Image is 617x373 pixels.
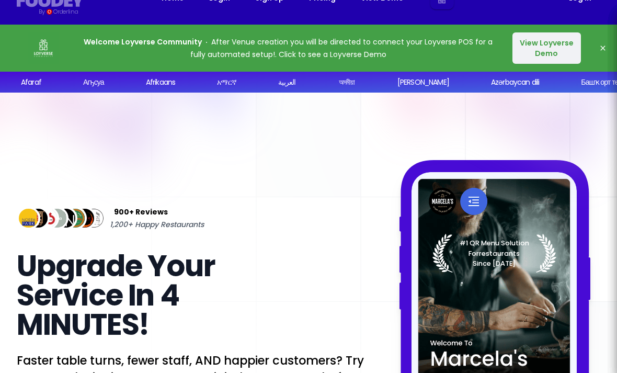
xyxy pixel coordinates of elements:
[84,37,202,48] strong: Welcome Loyverse Community
[110,219,204,231] span: 1,200+ Happy Restaurants
[278,77,295,88] div: العربية
[36,207,59,231] img: Review Img
[217,77,236,88] div: አማርኛ
[26,207,50,231] img: Review Img
[53,8,78,17] div: Orderlina
[17,246,215,346] span: Upgrade Your Service In 4 MINUTES!
[83,77,104,88] div: Аҧсуа
[512,33,581,64] button: View Loyverse Demo
[39,8,44,17] div: By
[21,77,41,88] div: Afaraf
[73,207,97,231] img: Review Img
[339,77,355,88] div: অসমীয়া
[146,77,175,88] div: Afrikaans
[79,36,497,61] p: After Venue creation you will be directed to connect your Loyverse POS for a fully automated setu...
[491,77,539,88] div: Azərbaycan dili
[45,207,68,231] img: Review Img
[397,77,449,88] div: [PERSON_NAME]
[64,207,87,231] img: Review Img
[432,234,556,273] img: Laurel
[114,206,168,219] span: 900+ Reviews
[54,207,78,231] img: Review Img
[82,207,106,231] img: Review Img
[17,207,40,231] img: Review Img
